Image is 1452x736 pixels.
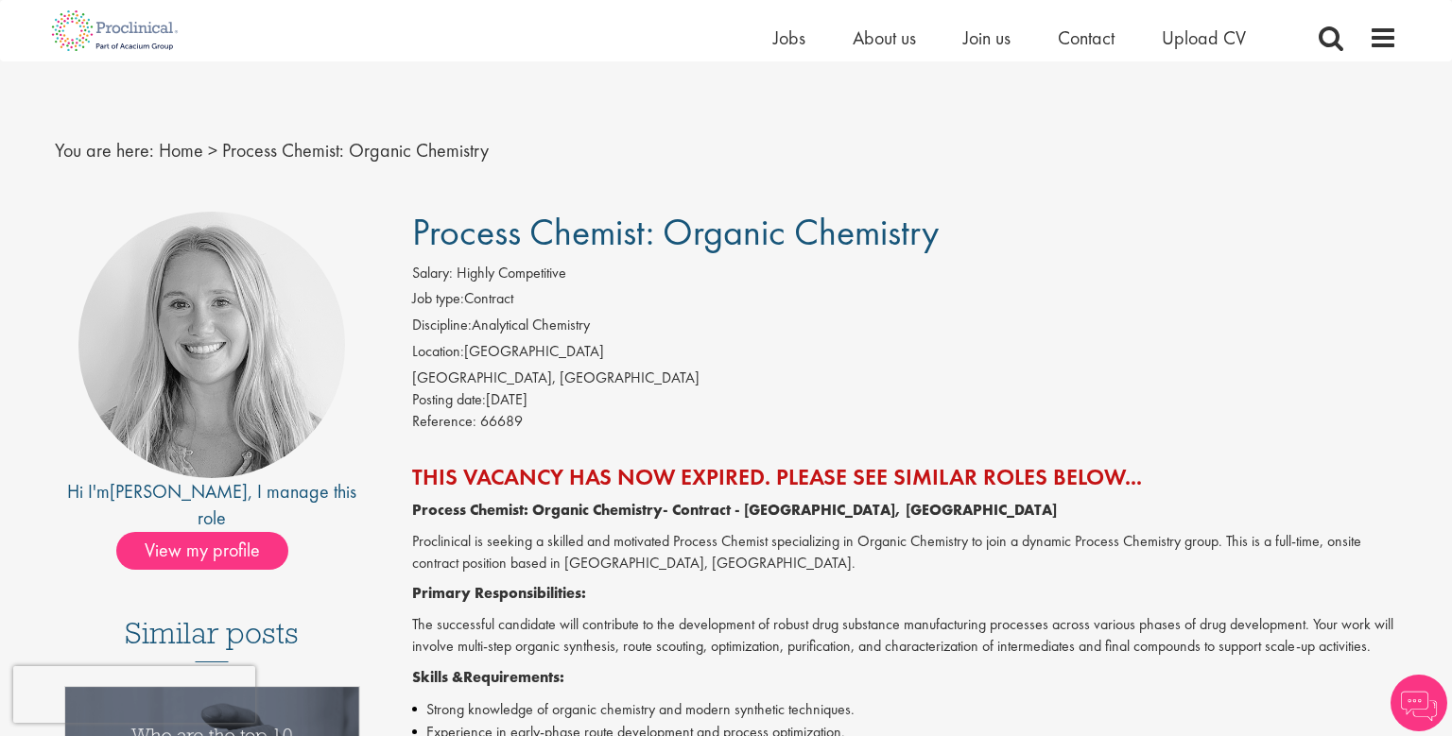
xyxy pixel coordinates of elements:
[116,536,307,560] a: View my profile
[1058,26,1115,50] a: Contact
[412,583,586,603] strong: Primary Responsibilities:
[412,341,1398,368] li: [GEOGRAPHIC_DATA]
[412,500,663,520] strong: Process Chemist: Organic Chemistry
[663,500,1057,520] strong: - Contract - [GEOGRAPHIC_DATA], [GEOGRAPHIC_DATA]
[208,138,217,163] span: >
[55,138,154,163] span: You are here:
[412,411,476,433] label: Reference:
[412,263,453,284] label: Salary:
[412,315,1398,341] li: Analytical Chemistry
[412,465,1398,489] h2: This vacancy has now expired. Please see similar roles below...
[412,341,464,363] label: Location:
[412,368,1398,389] div: [GEOGRAPHIC_DATA], [GEOGRAPHIC_DATA]
[13,666,255,723] iframe: reCAPTCHA
[412,667,463,687] strong: Skills &
[159,138,203,163] a: breadcrumb link
[412,288,464,310] label: Job type:
[412,389,1398,411] div: [DATE]
[412,315,472,336] label: Discipline:
[457,263,566,282] span: Highly Competitive
[412,288,1398,315] li: Contract
[412,614,1398,658] p: The successful candidate will contribute to the development of robust drug substance manufacturin...
[125,617,299,662] h3: Similar posts
[853,26,916,50] a: About us
[1162,26,1246,50] a: Upload CV
[480,411,523,431] span: 66689
[463,667,564,687] strong: Requirements:
[412,531,1398,574] p: Proclinical is seeking a skilled and motivated Process Chemist specializing in Organic Chemistry ...
[1391,675,1447,731] img: Chatbot
[773,26,805,50] a: Jobs
[412,208,939,256] span: Process Chemist: Organic Chemistry
[222,138,489,163] span: Process Chemist: Organic Chemistry
[110,479,248,504] a: [PERSON_NAME]
[78,212,345,478] img: imeage of recruiter Shannon Briggs
[55,478,370,532] div: Hi I'm , I manage this role
[116,532,288,570] span: View my profile
[412,698,1398,721] li: Strong knowledge of organic chemistry and modern synthetic techniques.
[412,389,486,409] span: Posting date:
[963,26,1011,50] a: Join us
